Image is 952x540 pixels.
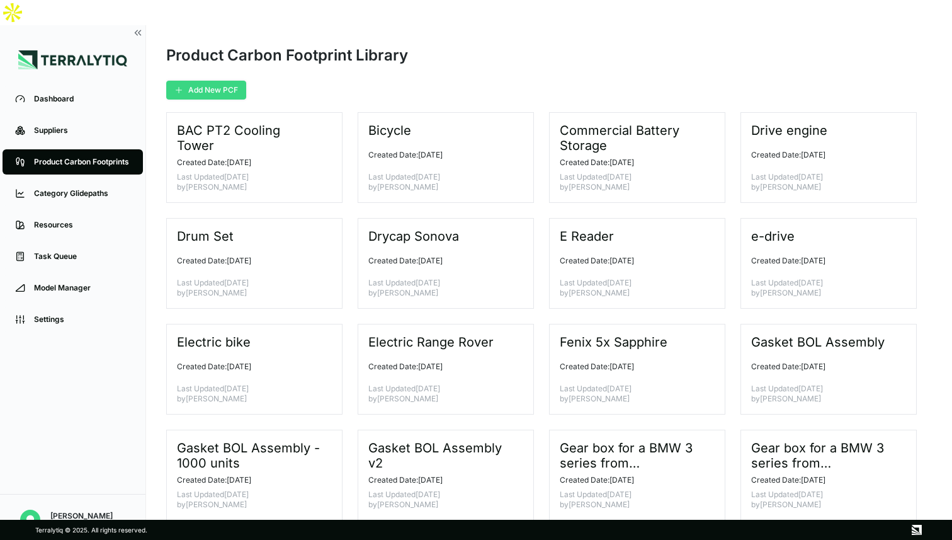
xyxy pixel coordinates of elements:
p: Created Date: [DATE] [751,256,896,266]
p: Created Date: [DATE] [751,362,896,372]
h3: Gear box for a BMW 3 series from [GEOGRAPHIC_DATA] [751,440,896,471]
h3: Fenix 5x Sapphire [560,335,669,350]
p: Last Updated [DATE] by [PERSON_NAME] [751,172,896,192]
img: Terralytiq logo [912,525,922,535]
h3: Gear box for a BMW 3 series from [GEOGRAPHIC_DATA] [560,440,705,471]
p: Last Updated [DATE] by [PERSON_NAME] [177,384,322,404]
div: Model Manager [34,283,130,293]
p: Created Date: [DATE] [560,362,705,372]
p: Last Updated [DATE] by [PERSON_NAME] [751,278,896,298]
h3: Gasket BOL Assembly v2 [368,440,513,471]
img: Alex Pfeiffer [20,510,40,530]
p: Created Date: [DATE] [368,362,513,372]
div: Product Carbon Footprint Library [166,45,408,66]
p: Last Updated [DATE] by [PERSON_NAME] [560,490,705,510]
div: Dashboard [34,94,130,104]
h3: Commercial Battery Storage [560,123,705,153]
p: Last Updated [DATE] by [PERSON_NAME] [368,172,513,192]
h3: Drive engine [751,123,829,138]
div: Suppliers [34,125,130,135]
div: Resources [34,220,130,230]
h3: Gasket BOL Assembly - 1000 units [177,440,322,471]
p: Created Date: [DATE] [560,256,705,266]
p: Created Date: [DATE] [368,475,513,485]
h3: Gasket BOL Assembly [751,335,886,350]
p: Created Date: [DATE] [177,256,322,266]
p: Last Updated [DATE] by [PERSON_NAME] [751,490,896,510]
div: Settings [34,314,130,325]
h3: Electric Range Rover [368,335,495,350]
div: Task Queue [34,251,130,261]
p: Last Updated [DATE] by [PERSON_NAME] [751,384,896,404]
h3: E Reader [560,229,615,244]
button: Open user button [15,505,45,535]
h3: e-drive [751,229,796,244]
h3: Electric bike [177,335,252,350]
p: Last Updated [DATE] by [PERSON_NAME] [560,278,705,298]
h3: BAC PT2 Cooling Tower [177,123,322,153]
img: Logo [18,50,127,69]
p: Created Date: [DATE] [751,150,896,160]
p: Created Date: [DATE] [560,158,705,168]
p: Last Updated [DATE] by [PERSON_NAME] [177,172,322,192]
p: Last Updated [DATE] by [PERSON_NAME] [368,278,513,298]
p: Created Date: [DATE] [560,475,705,485]
p: Last Updated [DATE] by [PERSON_NAME] [368,384,513,404]
p: Created Date: [DATE] [368,150,513,160]
div: Product Carbon Footprints [34,157,130,167]
button: Add New PCF [166,81,246,100]
p: Last Updated [DATE] by [PERSON_NAME] [560,384,705,404]
p: Created Date: [DATE] [177,158,322,168]
div: Category Glidepaths [34,188,130,198]
h3: Drycap Sonova [368,229,460,244]
p: Created Date: [DATE] [177,362,322,372]
div: [PERSON_NAME] [50,511,113,521]
p: Last Updated [DATE] by [PERSON_NAME] [368,490,513,510]
p: Created Date: [DATE] [751,475,896,485]
p: Created Date: [DATE] [368,256,513,266]
p: Last Updated [DATE] by [PERSON_NAME] [177,278,322,298]
h3: Bicycle [368,123,412,138]
p: Last Updated [DATE] by [PERSON_NAME] [177,490,322,510]
h3: Drum Set [177,229,235,244]
p: Created Date: [DATE] [177,475,322,485]
p: Last Updated [DATE] by [PERSON_NAME] [560,172,705,192]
